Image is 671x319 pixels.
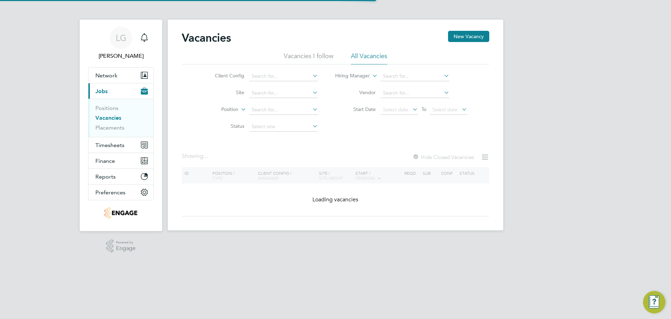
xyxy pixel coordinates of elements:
[88,185,153,200] button: Preferences
[249,105,318,115] input: Search for...
[284,52,333,64] li: Vacancies I follow
[88,153,153,168] button: Finance
[203,153,208,160] span: ...
[88,137,153,153] button: Timesheets
[104,207,137,219] img: tribuildsolutions-logo-retina.png
[95,72,117,79] span: Network
[95,173,116,180] span: Reports
[204,89,244,96] label: Site
[88,207,154,219] a: Go to home page
[381,71,449,81] input: Search for...
[351,52,387,64] li: All Vacancies
[95,189,125,196] span: Preferences
[643,291,665,313] button: Engage Resource Center
[80,20,162,231] nav: Main navigation
[412,154,474,160] label: Hide Closed Vacancies
[249,88,318,98] input: Search for...
[95,142,124,148] span: Timesheets
[106,240,136,253] a: Powered byEngage
[116,240,136,245] span: Powered by
[88,52,154,60] span: Lee Garrity
[383,106,408,113] span: Select date
[204,123,244,129] label: Status
[88,99,153,137] div: Jobs
[182,153,209,160] div: Showing
[182,31,231,45] h2: Vacancies
[95,124,124,131] a: Placements
[381,88,449,98] input: Search for...
[88,169,153,184] button: Reports
[204,72,244,79] label: Client Config
[335,89,376,96] label: Vendor
[116,33,127,42] span: LG
[95,158,115,164] span: Finance
[330,72,370,79] label: Hiring Manager
[95,105,118,111] a: Positions
[198,106,238,113] label: Position
[88,68,153,83] button: Network
[116,245,136,251] span: Engage
[249,122,318,132] input: Select one
[335,106,376,112] label: Start Date
[95,88,108,95] span: Jobs
[249,71,318,81] input: Search for...
[95,115,121,121] a: Vacancies
[88,83,153,99] button: Jobs
[88,27,154,60] a: LG[PERSON_NAME]
[448,31,489,42] button: New Vacancy
[419,105,428,114] span: To
[432,106,457,113] span: Select date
